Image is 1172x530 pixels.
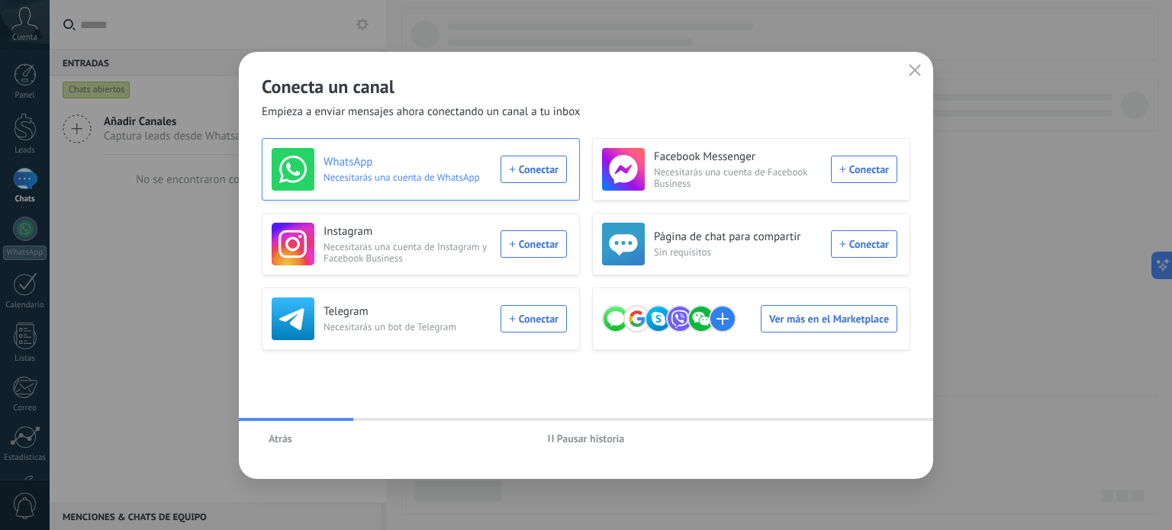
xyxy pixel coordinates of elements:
h3: Telegram [324,304,491,320]
h3: Instagram [324,224,491,239]
span: Sin requisitos [654,246,822,258]
h2: Conecta un canal [262,75,910,98]
h3: Página de chat para compartir [654,230,822,245]
h3: WhatsApp [324,155,491,170]
span: Necesitarás una cuenta de Instagram y Facebook Business [324,241,491,264]
span: Necesitarás una cuenta de WhatsApp [324,172,491,183]
h3: Facebook Messenger [654,149,822,165]
span: Empieza a enviar mensajes ahora conectando un canal a tu inbox [262,104,581,120]
span: Atrás [269,433,292,444]
button: Atrás [262,427,299,450]
span: Necesitarás una cuenta de Facebook Business [654,166,822,189]
span: Necesitarás un bot de Telegram [324,321,491,332]
button: Pausar historia [541,427,632,450]
span: Pausar historia [557,433,625,444]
